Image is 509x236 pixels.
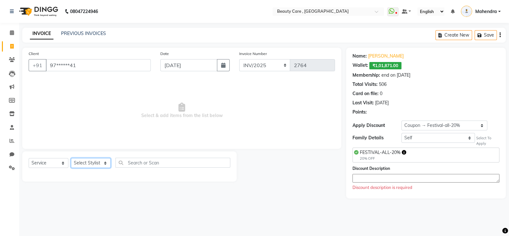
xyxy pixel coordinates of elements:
[352,100,374,106] div: Last Visit:
[368,53,404,59] a: [PERSON_NAME]
[360,149,401,155] span: FESTIVAL-ALL-20%
[29,51,39,57] label: Client
[380,90,382,97] div: 0
[160,51,169,57] label: Date
[239,51,267,57] label: Invoice Number
[352,122,401,129] div: Apply Discount
[436,30,472,40] button: Create New
[375,100,389,106] div: [DATE]
[352,109,367,115] div: Points:
[476,135,499,146] div: Select To Apply
[475,8,497,15] span: Mahendra
[29,59,46,71] button: +91
[352,90,379,97] div: Card on file:
[381,72,410,79] div: end on [DATE]
[352,53,367,59] div: Name:
[46,59,151,71] input: Search by Name/Mobile/Email/Code
[352,81,378,88] div: Total Visits:
[16,3,60,20] img: logo
[115,158,230,168] input: Search or Scan
[369,62,401,69] span: ₹1,01,871.00
[352,184,499,191] div: Discount description is required
[30,28,53,39] a: INVOICE
[360,156,406,161] div: 20% OFF
[352,62,368,69] div: Wallet:
[352,72,380,79] div: Membership:
[70,3,98,20] b: 08047224946
[475,30,497,40] button: Save
[352,135,401,141] div: Family Details
[29,79,335,142] span: Select & add items from the list below
[461,6,472,17] img: Mahendra
[379,81,387,88] div: 506
[352,166,390,171] label: Discount Description
[61,31,106,36] a: PREVIOUS INVOICES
